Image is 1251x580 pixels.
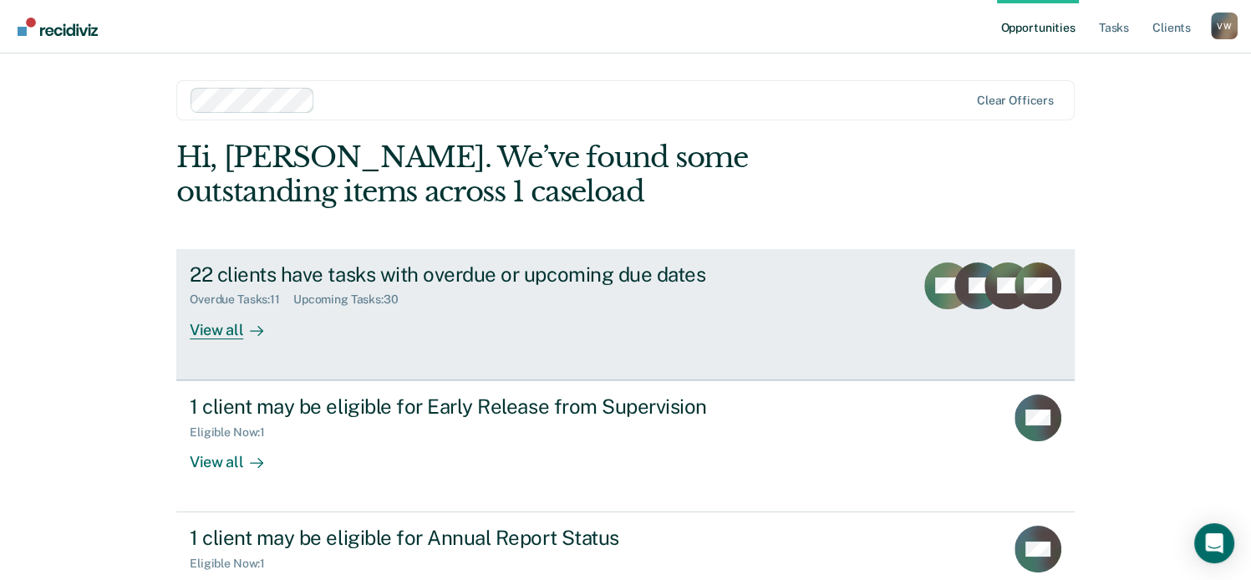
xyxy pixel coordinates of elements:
div: Overdue Tasks : 11 [190,293,293,307]
div: Clear officers [977,94,1054,108]
div: Upcoming Tasks : 30 [293,293,412,307]
div: View all [190,439,283,471]
a: 22 clients have tasks with overdue or upcoming due datesOverdue Tasks:11Upcoming Tasks:30View all [176,249,1075,380]
div: 1 client may be eligible for Annual Report Status [190,526,776,550]
div: 1 client may be eligible for Early Release from Supervision [190,394,776,419]
div: Open Intercom Messenger [1194,523,1234,563]
div: Eligible Now : 1 [190,557,278,571]
div: Eligible Now : 1 [190,425,278,440]
img: Recidiviz [18,18,98,36]
div: 22 clients have tasks with overdue or upcoming due dates [190,262,776,287]
div: View all [190,307,283,339]
div: Hi, [PERSON_NAME]. We’ve found some outstanding items across 1 caseload [176,140,895,209]
button: Profile dropdown button [1211,13,1238,39]
a: 1 client may be eligible for Early Release from SupervisionEligible Now:1View all [176,380,1075,512]
div: V W [1211,13,1238,39]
